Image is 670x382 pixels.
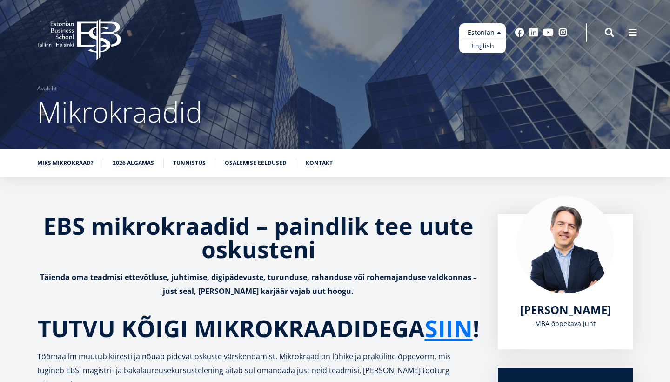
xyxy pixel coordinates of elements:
a: Facebook [515,28,524,37]
a: Tunnistus [173,158,206,168]
a: English [459,40,506,53]
a: Youtube [543,28,554,37]
span: Mikrokraadid [37,93,202,131]
strong: TUTVU KÕIGI MIKROKRAADIDEGA ! [38,313,479,344]
a: Linkedin [529,28,538,37]
strong: Täienda oma teadmisi ettevõtluse, juhtimise, digipädevuste, turunduse, rahanduse või rohemajandus... [40,272,477,296]
a: Miks mikrokraad? [37,158,94,168]
a: Avaleht [37,84,57,93]
a: Osalemise eeldused [225,158,287,168]
strong: EBS mikrokraadid – paindlik tee uute oskusteni [43,210,474,265]
a: 2026 algamas [113,158,154,168]
a: Kontakt [306,158,333,168]
img: Marko Rillo [516,196,614,293]
a: Instagram [558,28,568,37]
a: SIIN [425,317,473,340]
a: [PERSON_NAME] [520,303,611,317]
span: [PERSON_NAME] [520,302,611,317]
div: MBA õppekava juht [516,317,614,331]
